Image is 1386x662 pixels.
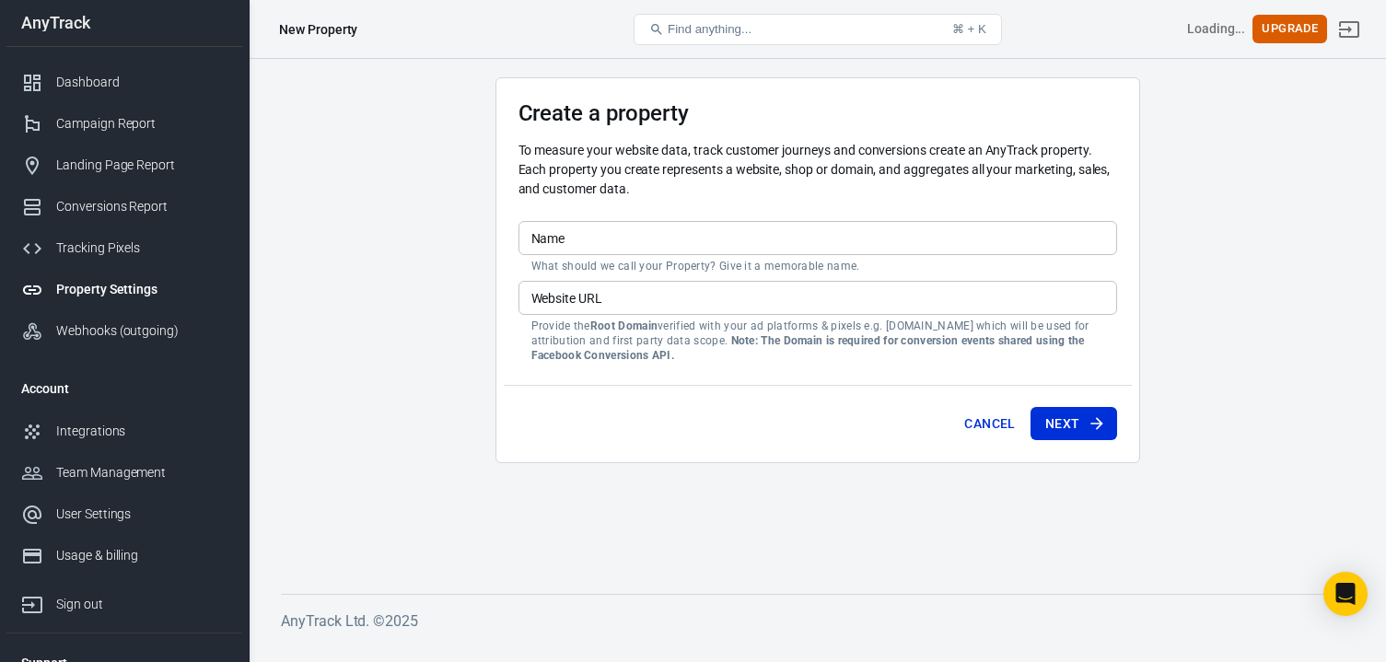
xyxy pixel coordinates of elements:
[1187,19,1246,39] div: Account id: <>
[6,186,242,227] a: Conversions Report
[590,319,658,332] strong: Root Domain
[56,114,227,134] div: Campaign Report
[56,595,227,614] div: Sign out
[518,221,1117,255] input: Your Website Name
[281,610,1354,633] h6: AnyTrack Ltd. © 2025
[1031,407,1117,441] button: Next
[6,227,242,269] a: Tracking Pixels
[1252,15,1327,43] button: Upgrade
[668,22,751,36] span: Find anything...
[531,319,1104,363] p: Provide the verified with your ad platforms & pixels e.g. [DOMAIN_NAME] which will be used for at...
[518,141,1117,199] p: To measure your website data, track customer journeys and conversions create an AnyTrack property...
[6,411,242,452] a: Integrations
[56,321,227,341] div: Webhooks (outgoing)
[6,103,242,145] a: Campaign Report
[56,156,227,175] div: Landing Page Report
[56,197,227,216] div: Conversions Report
[56,546,227,565] div: Usage & billing
[56,238,227,258] div: Tracking Pixels
[531,259,1104,273] p: What should we call your Property? Give it a memorable name.
[6,535,242,576] a: Usage & billing
[518,100,1117,126] h3: Create a property
[6,576,242,625] a: Sign out
[56,463,227,482] div: Team Management
[518,281,1117,315] input: example.com
[6,366,242,411] li: Account
[56,73,227,92] div: Dashboard
[6,145,242,186] a: Landing Page Report
[952,22,986,36] div: ⌘ + K
[6,62,242,103] a: Dashboard
[531,334,1085,362] strong: Note: The Domain is required for conversion events shared using the Facebook Conversions API.
[56,505,227,524] div: User Settings
[1323,572,1368,616] div: Open Intercom Messenger
[6,15,242,31] div: AnyTrack
[634,14,1002,45] button: Find anything...⌘ + K
[56,280,227,299] div: Property Settings
[6,269,242,310] a: Property Settings
[279,20,357,39] div: New Property
[6,310,242,352] a: Webhooks (outgoing)
[1327,7,1371,52] a: Sign out
[957,407,1022,441] button: Cancel
[6,452,242,494] a: Team Management
[56,422,227,441] div: Integrations
[6,494,242,535] a: User Settings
